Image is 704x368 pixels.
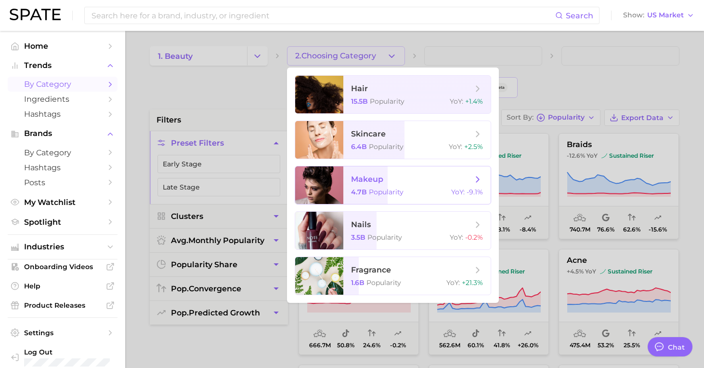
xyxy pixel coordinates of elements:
span: by Category [24,148,101,157]
a: My Watchlist [8,195,117,210]
span: Hashtags [24,163,101,172]
span: 6.4b [351,142,367,151]
span: Popularity [367,233,402,242]
span: Popularity [369,188,404,196]
a: Posts [8,175,117,190]
span: Popularity [366,278,401,287]
span: YoY : [451,188,465,196]
span: 3.5b [351,233,365,242]
span: YoY : [450,97,463,106]
a: by Category [8,145,117,160]
span: Product Releases [24,301,101,310]
span: Ingredients [24,95,101,104]
span: Brands [24,129,101,138]
a: Onboarding Videos [8,259,117,274]
a: Home [8,39,117,54]
span: nails [351,220,371,229]
span: hair [351,84,368,93]
span: YoY : [446,278,460,287]
button: Brands [8,126,117,141]
button: Industries [8,240,117,254]
span: by Category [24,80,101,89]
span: YoY : [449,142,462,151]
input: Search here for a brand, industry, or ingredient [91,7,555,24]
span: Hashtags [24,109,101,119]
span: My Watchlist [24,198,101,207]
button: ShowUS Market [621,9,697,22]
span: fragrance [351,265,391,274]
a: Settings [8,326,117,340]
span: Log Out [24,348,138,356]
a: Ingredients [8,92,117,107]
span: -0.2% [465,233,483,242]
a: Product Releases [8,298,117,313]
ul: 2.Choosing Category [287,68,499,303]
span: Popularity [369,142,404,151]
span: -9.1% [467,188,483,196]
a: by Category [8,77,117,92]
span: 1.6b [351,278,365,287]
span: Industries [24,243,101,251]
a: Hashtags [8,107,117,122]
span: Onboarding Videos [24,262,101,271]
span: Posts [24,178,101,187]
span: Home [24,41,101,51]
span: +1.4% [465,97,483,106]
button: Trends [8,58,117,73]
span: Spotlight [24,218,101,227]
span: 4.7b [351,188,367,196]
img: SPATE [10,9,61,20]
span: YoY : [450,233,463,242]
span: +21.3% [462,278,483,287]
a: Hashtags [8,160,117,175]
span: US Market [647,13,684,18]
a: Spotlight [8,215,117,230]
span: +2.5% [464,142,483,151]
span: Trends [24,61,101,70]
span: 15.5b [351,97,368,106]
span: Popularity [370,97,404,106]
a: Help [8,279,117,293]
span: skincare [351,129,386,138]
span: makeup [351,175,383,184]
span: Search [566,11,593,20]
span: Settings [24,328,101,337]
span: Show [623,13,644,18]
span: Help [24,282,101,290]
